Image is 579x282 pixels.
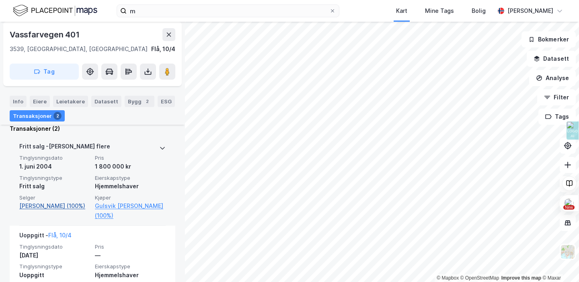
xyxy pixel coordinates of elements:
[10,28,81,41] div: Vassfarvegen 401
[19,154,90,161] span: Tinglysningsdato
[158,96,175,107] div: ESG
[127,5,329,17] input: Søk på adresse, matrikkel, gårdeiere, leietakere eller personer
[19,142,110,154] div: Fritt salg - [PERSON_NAME] flere
[53,96,88,107] div: Leietakere
[95,251,166,260] div: —
[10,64,79,80] button: Tag
[522,31,576,47] button: Bokmerker
[19,181,90,191] div: Fritt salg
[19,270,90,280] div: Uoppgitt
[95,270,166,280] div: Hjemmelshaver
[460,275,499,281] a: OpenStreetMap
[95,162,166,171] div: 1 800 000 kr
[537,89,576,105] button: Filter
[10,124,175,134] div: Transaksjoner (2)
[19,231,72,243] div: Uoppgitt -
[19,175,90,181] span: Tinglysningstype
[48,232,72,239] a: Flå, 10/4
[507,6,553,16] div: [PERSON_NAME]
[19,162,90,171] div: 1. juni 2004
[95,175,166,181] span: Eierskapstype
[10,96,27,107] div: Info
[501,275,541,281] a: Improve this map
[143,97,151,105] div: 2
[151,44,175,54] div: Flå, 10/4
[529,70,576,86] button: Analyse
[19,201,90,211] a: [PERSON_NAME] (100%)
[19,263,90,270] span: Tinglysningstype
[10,110,65,121] div: Transaksjoner
[539,243,579,282] iframe: Chat Widget
[95,154,166,161] span: Pris
[125,96,154,107] div: Bygg
[95,201,166,220] a: Gulsvik [PERSON_NAME] (100%)
[472,6,486,16] div: Bolig
[10,44,148,54] div: 3539, [GEOGRAPHIC_DATA], [GEOGRAPHIC_DATA]
[396,6,407,16] div: Kart
[95,181,166,191] div: Hjemmelshaver
[91,96,121,107] div: Datasett
[30,96,50,107] div: Eiere
[19,251,90,260] div: [DATE]
[19,194,90,201] span: Selger
[13,4,97,18] img: logo.f888ab2527a4732fd821a326f86c7f29.svg
[95,243,166,250] span: Pris
[425,6,454,16] div: Mine Tags
[538,109,576,125] button: Tags
[539,243,579,282] div: Kontrollprogram for chat
[95,263,166,270] span: Eierskapstype
[437,275,459,281] a: Mapbox
[19,243,90,250] span: Tinglysningsdato
[53,112,62,120] div: 2
[95,194,166,201] span: Kjøper
[527,51,576,67] button: Datasett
